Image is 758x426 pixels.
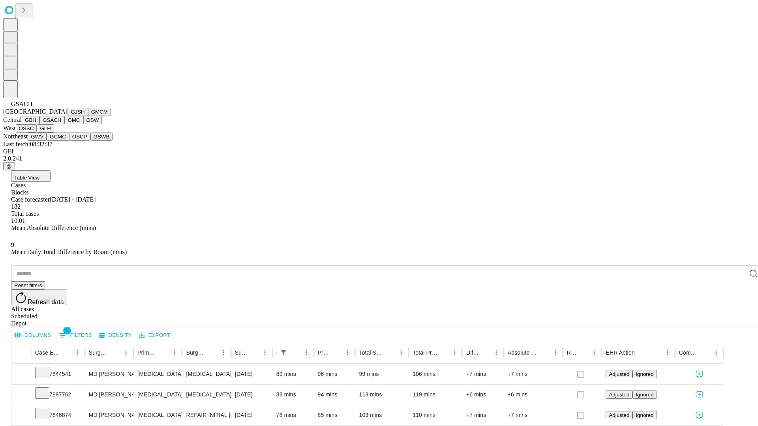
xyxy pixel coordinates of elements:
[35,364,81,384] div: 7844541
[632,390,657,399] button: Ignored
[438,347,449,358] button: Sort
[218,347,229,358] button: Menu
[276,349,277,356] div: Scheduled In Room Duration
[301,347,312,358] button: Menu
[11,281,45,290] button: Reset filters
[466,385,500,405] div: +6 mins
[606,411,632,419] button: Adjusted
[11,101,32,107] span: GSACH
[13,329,53,342] button: Select columns
[11,170,51,182] button: Table View
[72,347,83,358] button: Menu
[14,282,42,288] span: Reset filters
[606,390,632,399] button: Adjusted
[90,133,113,141] button: GSWB
[3,148,755,155] div: GEI
[6,163,12,169] span: @
[137,329,172,342] button: Export
[137,364,178,384] div: [MEDICAL_DATA]
[235,405,268,425] div: [DATE]
[609,412,629,418] span: Adjusted
[68,108,88,116] button: GJSH
[47,133,69,141] button: GCMC
[11,217,25,224] span: 10.01
[186,349,206,356] div: Surgery Name
[186,385,227,405] div: [MEDICAL_DATA]
[491,347,502,358] button: Menu
[632,370,657,378] button: Ignored
[466,405,500,425] div: +7 mins
[137,385,178,405] div: [MEDICAL_DATA]
[186,364,227,384] div: [MEDICAL_DATA]
[609,392,629,398] span: Adjusted
[318,364,351,384] div: 96 mins
[679,349,699,356] div: Comments
[235,349,248,356] div: Surgery Date
[11,196,50,203] span: Case forecaster
[35,405,81,425] div: 7846874
[137,405,178,425] div: [MEDICAL_DATA]
[508,405,559,425] div: +7 mins
[276,405,310,425] div: 78 mins
[396,347,407,358] button: Menu
[636,392,653,398] span: Ignored
[89,349,109,356] div: Surgeon Name
[248,347,259,358] button: Sort
[50,196,96,203] span: [DATE] - [DATE]
[466,349,479,356] div: Difference
[137,349,157,356] div: Primary Service
[63,327,71,334] span: 1
[589,347,600,358] button: Menu
[35,349,60,356] div: Case Epic Id
[89,385,129,405] div: MD [PERSON_NAME]
[3,108,68,115] span: [GEOGRAPHIC_DATA]
[609,371,629,377] span: Adjusted
[711,347,722,358] button: Menu
[235,364,268,384] div: [DATE]
[83,116,102,124] button: OSW
[39,116,64,124] button: GSACH
[567,349,577,356] div: Resolved in EHR
[606,370,632,378] button: Adjusted
[278,347,289,358] button: Show filters
[97,329,134,342] button: Density
[3,155,755,162] div: 2.0.241
[186,405,227,425] div: REPAIR INITIAL [MEDICAL_DATA] REDUCIBLE AGE [DEMOGRAPHIC_DATA] OR MORE
[11,248,127,255] span: Mean Daily Total Difference by Room (mins)
[342,347,353,358] button: Menu
[120,347,131,358] button: Menu
[318,349,330,356] div: Predicted In Room Duration
[508,385,559,405] div: +6 mins
[3,133,28,140] span: Northeast
[578,347,589,358] button: Sort
[11,290,67,305] button: Refresh data
[480,347,491,358] button: Sort
[318,405,351,425] div: 85 mins
[359,364,405,384] div: 99 mins
[632,411,657,419] button: Ignored
[28,299,64,305] span: Refresh data
[61,347,72,358] button: Sort
[385,347,396,358] button: Sort
[207,347,218,358] button: Sort
[413,385,458,405] div: 119 mins
[259,347,270,358] button: Menu
[413,364,458,384] div: 106 mins
[109,347,120,358] button: Sort
[22,116,39,124] button: GBH
[89,364,129,384] div: MD [PERSON_NAME]
[15,368,27,381] button: Expand
[278,347,289,358] div: 1 active filter
[16,124,37,133] button: OSSC
[14,175,39,181] span: Table View
[3,116,22,123] span: Central
[15,388,27,402] button: Expand
[359,349,384,356] div: Total Scheduled Duration
[359,405,405,425] div: 103 mins
[56,329,94,342] button: Show filters
[636,412,653,418] span: Ignored
[318,385,351,405] div: 94 mins
[331,347,342,358] button: Sort
[89,405,129,425] div: MD [PERSON_NAME]
[235,385,268,405] div: [DATE]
